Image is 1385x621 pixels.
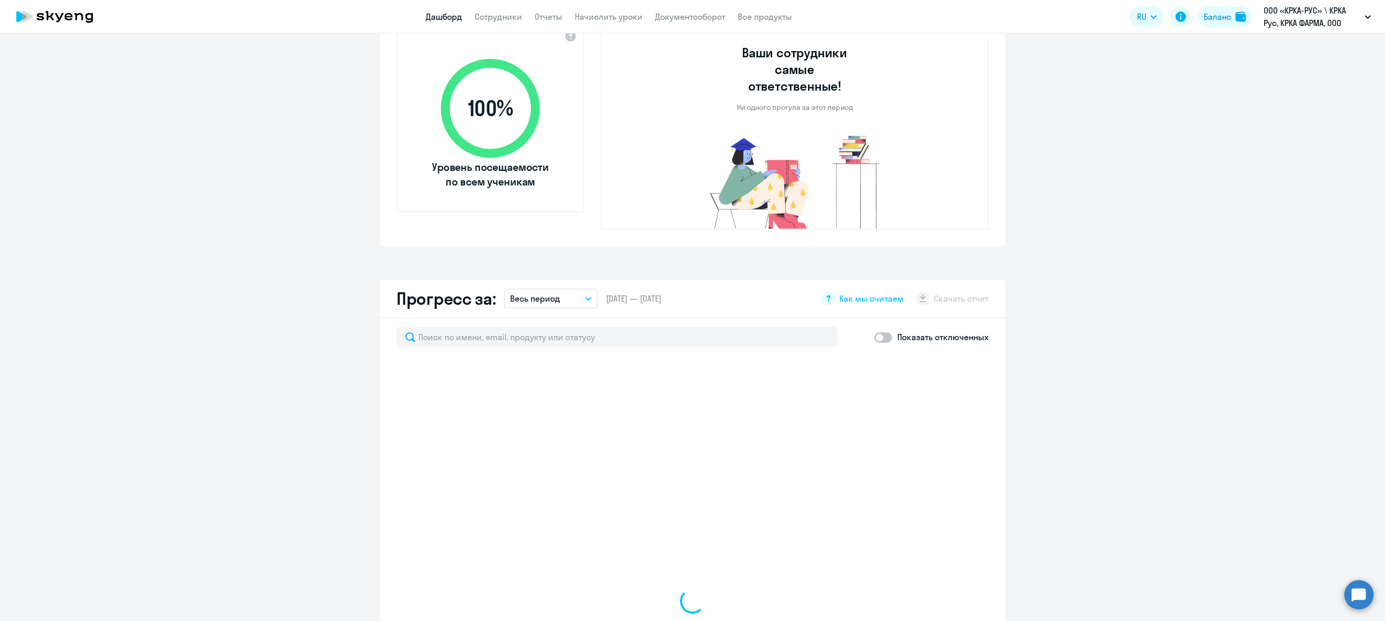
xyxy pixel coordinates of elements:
img: no-truants [690,133,899,229]
div: Баланс [1204,10,1231,23]
h2: Прогресс за: [397,288,496,309]
a: Дашборд [426,11,462,22]
button: RU [1130,6,1164,27]
p: ООО «КРКА-РУС» \ КРКА Рус, КРКА ФАРМА, ООО [1264,4,1361,29]
span: Как мы считаем [839,293,904,304]
h3: Ваши сотрудники самые ответственные! [728,44,862,94]
span: [DATE] — [DATE] [606,293,661,304]
span: 100 % [430,96,550,121]
span: Уровень посещаемости по всем ученикам [430,160,550,189]
p: Весь период [510,292,560,305]
button: ООО «КРКА-РУС» \ КРКА Рус, КРКА ФАРМА, ООО [1258,4,1376,29]
a: Начислить уроки [575,11,642,22]
input: Поиск по имени, email, продукту или статусу [397,327,837,347]
img: balance [1235,11,1246,22]
button: Балансbalance [1197,6,1252,27]
a: Сотрудники [475,11,522,22]
button: Весь период [504,289,598,308]
a: Отчеты [535,11,562,22]
p: Показать отключенных [897,331,988,343]
span: RU [1137,10,1146,23]
a: Документооборот [655,11,725,22]
a: Все продукты [738,11,792,22]
p: Ни одного прогула за этот период [737,103,853,112]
